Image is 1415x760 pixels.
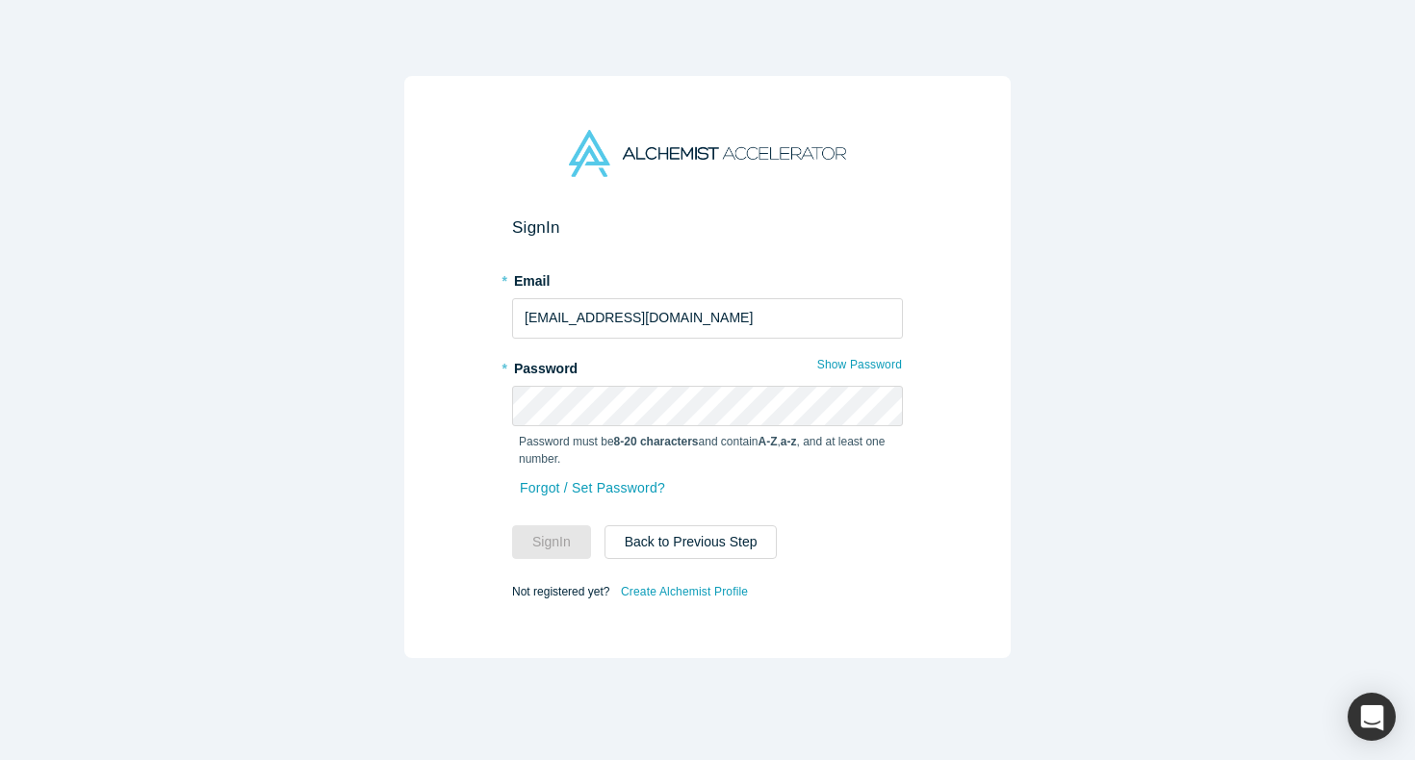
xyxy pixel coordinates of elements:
button: SignIn [512,525,591,559]
h2: Sign In [512,217,903,238]
label: Password [512,352,903,379]
strong: a-z [781,435,797,448]
strong: A-Z [759,435,778,448]
a: Forgot / Set Password? [519,471,666,505]
span: Not registered yet? [512,584,609,597]
label: Email [512,265,903,291]
strong: 8-20 characters [614,435,699,448]
button: Back to Previous Step [605,525,778,559]
img: Alchemist Accelerator Logo [569,130,846,177]
a: Create Alchemist Profile [620,579,749,604]
button: Show Password [816,352,903,377]
p: Password must be and contain , , and at least one number. [519,433,896,468]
